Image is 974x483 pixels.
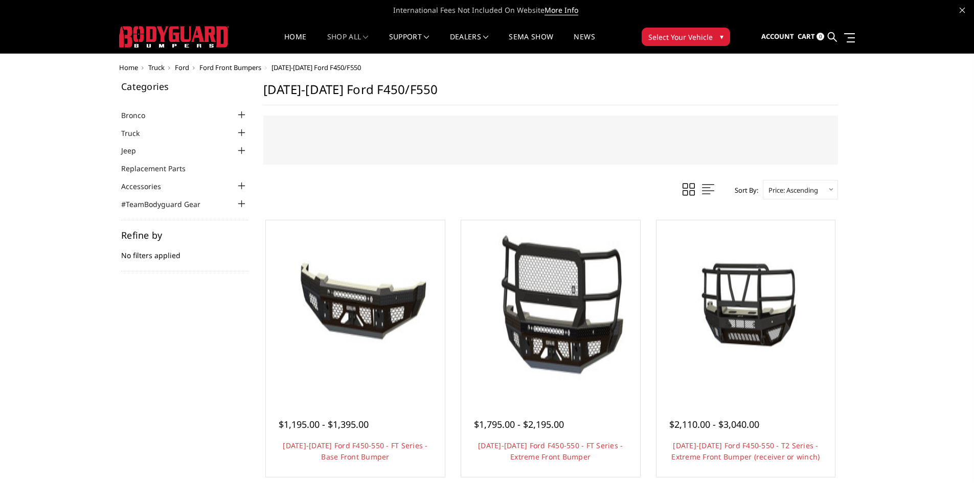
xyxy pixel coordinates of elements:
span: 0 [817,33,824,40]
a: Account [761,23,794,51]
button: Select Your Vehicle [642,28,730,46]
h5: Refine by [121,231,248,240]
a: Home [284,33,306,53]
span: Account [761,32,794,41]
a: shop all [327,33,369,53]
a: Replacement Parts [121,163,198,174]
a: Truck [121,128,152,139]
a: Accessories [121,181,174,192]
h5: Categories [121,82,248,91]
a: [DATE]-[DATE] Ford F450-550 - FT Series - Extreme Front Bumper [478,441,623,462]
img: BODYGUARD BUMPERS [119,26,229,48]
div: No filters applied [121,231,248,271]
span: $1,795.00 - $2,195.00 [474,418,564,430]
a: Cart 0 [798,23,824,51]
a: [DATE]-[DATE] Ford F450-550 - FT Series - Base Front Bumper [283,441,427,462]
span: Select Your Vehicle [648,32,713,42]
a: Jeep [121,145,149,156]
span: ▾ [720,31,723,42]
a: News [574,33,595,53]
a: [DATE]-[DATE] Ford F450-550 - T2 Series - Extreme Front Bumper (receiver or winch) [671,441,820,462]
a: Bronco [121,110,158,121]
a: 2023-2025 Ford F450-550 - FT Series - Extreme Front Bumper 2023-2025 Ford F450-550 - FT Series - ... [464,223,638,397]
a: Truck [148,63,165,72]
span: Cart [798,32,815,41]
a: Ford [175,63,189,72]
a: More Info [545,5,578,15]
a: Ford Front Bumpers [199,63,261,72]
a: Dealers [450,33,489,53]
span: [DATE]-[DATE] Ford F450/F550 [271,63,361,72]
a: Support [389,33,429,53]
img: 2023-2025 Ford F450-550 - T2 Series - Extreme Front Bumper (receiver or winch) [659,223,833,397]
a: SEMA Show [509,33,553,53]
span: $2,110.00 - $3,040.00 [669,418,759,430]
a: Home [119,63,138,72]
a: #TeamBodyguard Gear [121,199,213,210]
h1: [DATE]-[DATE] Ford F450/F550 [263,82,838,105]
img: 2023-2025 Ford F450-550 - FT Series - Base Front Bumper [268,223,442,397]
span: $1,195.00 - $1,395.00 [279,418,369,430]
label: Sort By: [729,182,758,198]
